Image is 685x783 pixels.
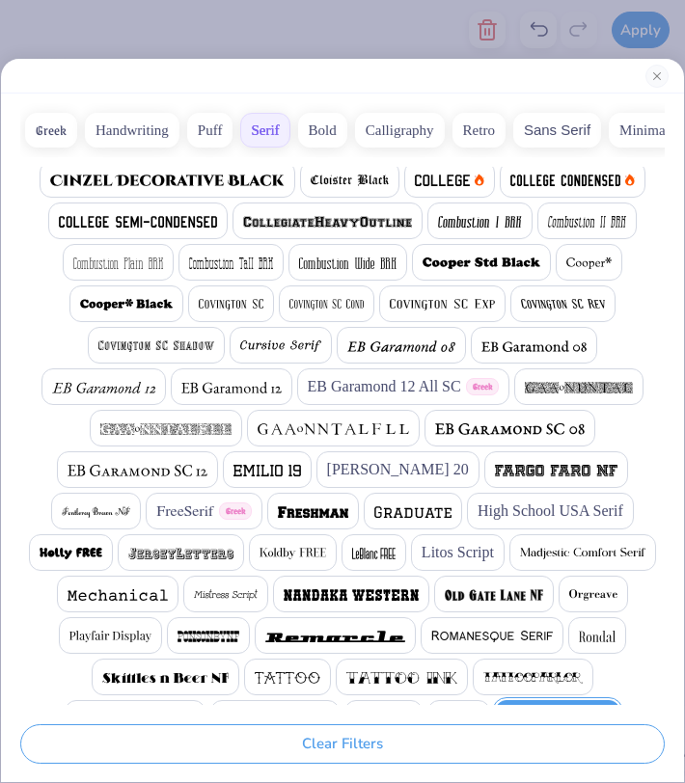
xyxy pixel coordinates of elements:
[178,631,240,642] img: PonsonbyNF
[311,175,388,186] img: Cloister Black
[438,216,523,228] img: Combustion I BRK
[423,257,541,269] img: Cooper Std Black
[289,299,364,310] img: Covington SC Cond
[199,299,263,310] img: Covington SC
[62,506,130,518] img: Fontleroy Brown NF
[525,382,633,393] img: EB Garamond Initials
[240,113,289,148] button: Serif
[258,423,409,435] img: EB Garamond Initials Fill2
[284,589,419,601] img: Nandaka Western
[85,113,179,148] button: Handwriting
[431,631,553,642] img: Romanesque Serif
[352,548,396,559] img: LeBlanc FREE
[255,672,320,684] img: tattoo
[260,548,327,559] img: Koldby FREE
[355,113,445,148] button: Calligraphy
[100,423,231,435] img: EB Garamond Initials Fill1
[579,631,616,642] img: Rondal
[68,589,168,601] img: Mechanical
[40,548,101,559] img: Holly FREE
[390,299,495,310] img: Covington SC Exp
[80,299,174,310] img: Cooper* Black (Black)
[265,631,404,642] img: Remarcle
[59,216,217,228] img: College Semi-condensed
[435,423,585,435] img: EB Garamond SC 08 (08 Regular)
[483,672,583,684] img: TattooParlor
[25,113,77,148] button: Greek
[415,175,471,186] img: College
[609,113,680,148] button: Minimal
[495,465,617,476] img: Fargo Faro NF
[52,382,154,393] img: EB Garamond 12 (12 Italic)
[481,340,588,352] img: EB Garamond 08 (08 Regular)
[50,175,285,186] img: Cinzel Decorative Black (Black)
[548,216,626,228] img: Combustion II BRK
[347,340,455,352] img: EB Garamond 08 (08 Italic)
[278,506,348,518] img: Freshman
[645,65,669,88] button: Close
[20,724,665,764] button: Clear Filters
[240,340,321,352] img: Cursive Serif
[452,113,506,148] button: Retro
[308,375,461,398] span: EB Garamond 12 All SC
[422,541,494,564] span: Litos Script
[194,589,258,601] img: Mistress Script
[68,465,207,476] img: EB Garamond SC 12 (12 Regular)
[566,257,612,269] img: Cooper*
[374,506,452,518] img: Graduate
[513,113,601,148] button: Sans Serif
[298,113,347,148] button: Bold
[520,548,645,559] img: Madjestic Comfort Serif
[102,672,229,684] img: Skittles n Beer NF
[128,548,233,559] img: JerseyLetters
[445,589,543,601] img: Old Gate Lane NF
[521,299,605,310] img: Covington SC Rev
[69,631,151,642] img: Playfair Display
[569,589,617,601] img: Orgreave
[243,216,412,228] img: CollegiateHeavyOutline
[156,499,214,523] span: FreeSerif
[327,458,469,481] span: [PERSON_NAME] 20
[466,378,499,395] span: Greek
[346,672,456,684] img: Tattoo Ink
[98,340,214,352] img: Covington SC Shadow
[299,257,397,269] img: Combustion Wide BRK
[187,113,233,148] button: Puff
[478,499,623,523] span: High School USA Serif
[73,257,164,269] img: Combustion Plain BRK
[181,382,282,393] img: EB Garamond 12 (12 Regular)
[233,465,300,476] img: Emilio 19
[219,502,252,520] span: Greek
[189,257,272,269] img: Combustion Tall BRK
[510,175,619,186] img: College Condensed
